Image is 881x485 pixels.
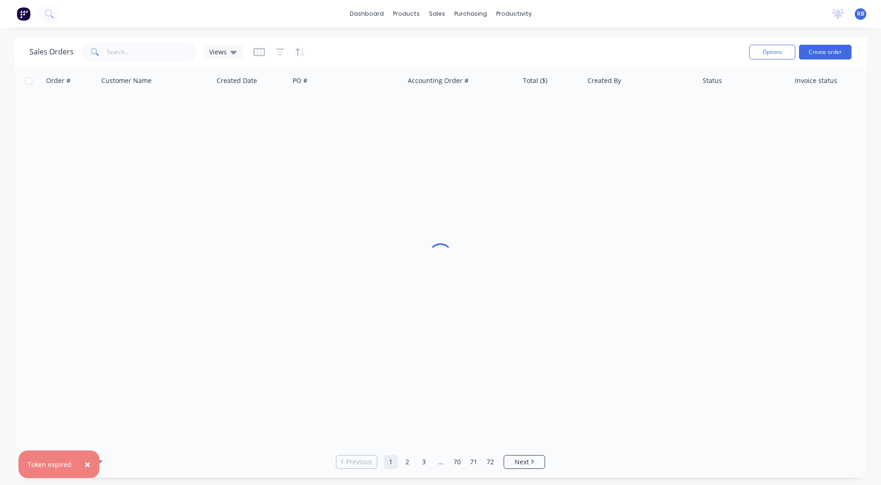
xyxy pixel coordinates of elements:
a: dashboard [345,7,388,21]
div: Status [703,76,722,85]
a: Next page [504,457,545,467]
div: Order # [46,76,70,85]
div: purchasing [450,7,492,21]
span: RB [857,10,864,18]
div: Token expired [28,460,71,469]
input: Search... [107,43,197,61]
a: Page 70 [450,455,464,469]
div: sales [424,7,450,21]
div: PO # [293,76,307,85]
button: Close [76,453,100,475]
a: Page 2 [400,455,414,469]
span: Previous [346,457,372,467]
a: Jump forward [434,455,447,469]
button: Options [749,45,795,59]
div: Accounting Order # [408,76,469,85]
a: Page 72 [483,455,497,469]
a: Page 3 [417,455,431,469]
ul: Pagination [332,455,549,469]
div: productivity [492,7,536,21]
span: × [85,458,90,471]
a: Page 71 [467,455,481,469]
h1: Sales Orders [29,47,74,56]
img: Factory [17,7,30,21]
span: Next [515,457,529,467]
span: Views [209,47,227,57]
div: Created By [587,76,621,85]
button: Create order [799,45,852,59]
div: Total ($) [523,76,547,85]
div: products [388,7,424,21]
a: Previous page [336,457,377,467]
div: Invoice status [795,76,837,85]
div: Created Date [217,76,257,85]
a: Page 1 is your current page [384,455,398,469]
div: Customer Name [101,76,152,85]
